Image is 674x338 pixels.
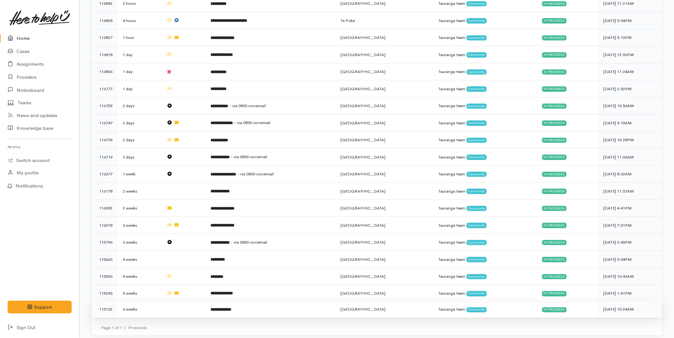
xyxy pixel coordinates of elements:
td: 116178 [91,183,118,200]
td: 115796 [91,234,118,251]
td: Tauranga team [433,234,537,251]
span: Community [467,307,487,312]
span: Community [467,138,487,143]
span: Community [467,104,487,109]
td: 6 weeks [118,301,161,318]
span: [GEOGRAPHIC_DATA] [341,239,385,245]
h6: Profile [8,143,72,151]
span: Community [467,257,487,262]
div: In progress [542,172,567,177]
td: 116828 [91,12,118,29]
span: [GEOGRAPHIC_DATA] [341,257,385,262]
td: [DATE] 10:56AM [599,97,662,114]
span: [GEOGRAPHIC_DATA] [341,307,385,312]
span: - via 0800 voicemail [231,154,268,159]
div: In progress [542,121,567,126]
td: [DATE] 3:45PM [599,234,662,251]
td: Tauranga team [433,200,537,217]
td: 116759 [91,97,118,114]
td: Tauranga team [433,251,537,268]
td: [DATE] 9:19AM [599,114,662,132]
span: Community [467,1,487,6]
div: In progress [542,155,567,160]
td: Tauranga team [433,29,537,46]
div: In progress [542,206,567,211]
td: [DATE] 8:32AM [599,165,662,183]
span: | [124,325,125,331]
td: 116377 [91,165,118,183]
small: Page 1 of 1 19 records [101,325,147,331]
div: In progress [542,189,567,194]
td: 1 day [118,46,161,63]
span: Community [467,206,487,211]
td: 115243 [91,285,118,302]
span: [GEOGRAPHIC_DATA] [341,223,385,228]
span: [GEOGRAPHIC_DATA] [341,52,385,57]
td: [DATE] 5:10PM [599,29,662,46]
span: [GEOGRAPHIC_DATA] [341,35,385,40]
span: Community [467,189,487,194]
td: 5 weeks [118,285,161,302]
span: [GEOGRAPHIC_DATA] [341,154,385,160]
div: In progress [542,274,567,279]
div: In progress [542,223,567,228]
td: Tauranga team [433,131,537,149]
td: [DATE] 11:06AM [599,149,662,166]
td: Tauranga team [433,114,537,132]
td: 116739 [91,131,118,149]
td: 116018 [91,217,118,234]
td: 116092 [91,200,118,217]
td: [DATE] 12:53PM [599,46,662,63]
td: [DATE] 11:24AM [599,63,662,80]
span: Community [467,240,487,245]
span: [GEOGRAPHIC_DATA] [341,86,385,92]
td: [DATE] 10:24AM [599,301,662,318]
div: In progress [542,307,567,312]
td: [DATE] 5:54PM [599,12,662,29]
td: 2 weeks [118,200,161,217]
td: 115596 [91,268,118,285]
span: [GEOGRAPHIC_DATA] [341,69,385,74]
td: 116747 [91,114,118,132]
span: Community [467,274,487,279]
td: 115663 [91,251,118,268]
div: In progress [542,52,567,57]
td: Tauranga team [433,149,537,166]
div: In progress [542,86,567,92]
td: [DATE] 5:04PM [599,251,662,268]
td: Tauranga team [433,301,537,318]
span: [GEOGRAPHIC_DATA] [341,274,385,279]
span: [GEOGRAPHIC_DATA] [341,137,385,143]
td: [DATE] 10:43AM [599,268,662,285]
td: 4 hours [118,12,161,29]
div: In progress [542,1,567,6]
td: 2 weeks [118,183,161,200]
span: Community [467,35,487,40]
td: 2 days [118,114,161,132]
span: Community [467,291,487,296]
span: [GEOGRAPHIC_DATA] [341,171,385,177]
td: Tauranga team [433,217,537,234]
td: 2 days [118,131,161,149]
div: In progress [542,35,567,40]
span: Community [467,121,487,126]
td: 2 days [118,97,161,114]
div: In progress [542,257,567,262]
span: Community [467,172,487,177]
span: [GEOGRAPHIC_DATA] [341,205,385,211]
td: [DATE] 2:02PM [599,80,662,98]
td: Tauranga team [433,46,537,63]
span: [GEOGRAPHIC_DATA] [341,120,385,126]
td: [DATE] 11:57AM [599,183,662,200]
td: 3 weeks [118,234,161,251]
span: - via 0800 voicemail [229,103,266,108]
div: In progress [542,138,567,143]
td: 3 weeks [118,217,161,234]
span: Community [467,52,487,57]
td: Tauranga team [433,165,537,183]
td: Tauranga team [433,183,537,200]
td: 1 day [118,80,161,98]
td: 1 hour [118,29,161,46]
td: 1 week [118,165,161,183]
span: Community [467,223,487,228]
